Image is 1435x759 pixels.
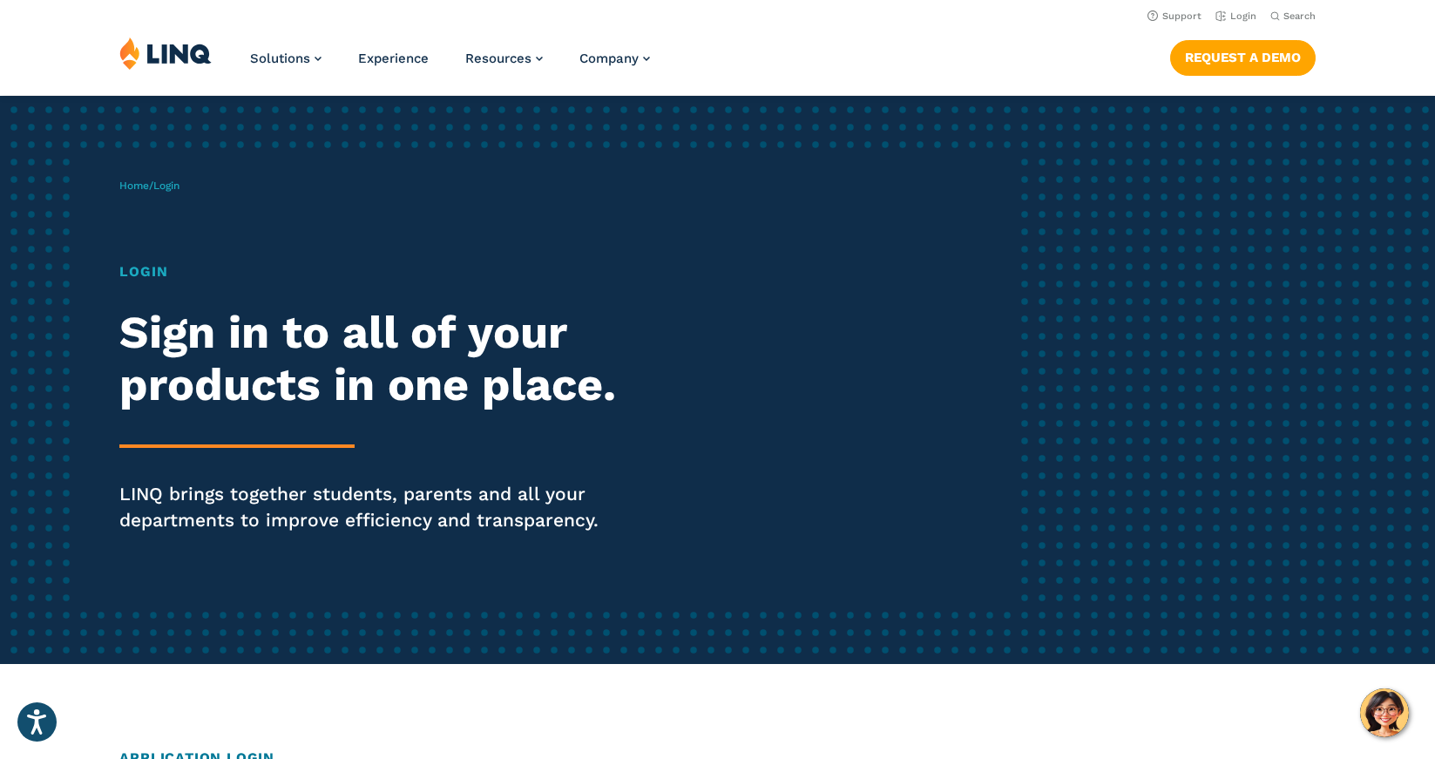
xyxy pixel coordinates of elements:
nav: Primary Navigation [250,37,650,94]
span: Resources [465,51,531,66]
a: Experience [358,51,429,66]
a: Resources [465,51,543,66]
span: Company [579,51,639,66]
span: Solutions [250,51,310,66]
h2: Sign in to all of your products in one place. [119,307,673,411]
a: Solutions [250,51,322,66]
span: / [119,180,179,192]
a: Company [579,51,650,66]
img: LINQ | K‑12 Software [119,37,212,70]
p: LINQ brings together students, parents and all your departments to improve efficiency and transpa... [119,481,673,533]
nav: Button Navigation [1170,37,1316,75]
a: Request a Demo [1170,40,1316,75]
h1: Login [119,261,673,282]
a: Login [1215,10,1256,22]
a: Support [1147,10,1201,22]
a: Home [119,180,149,192]
button: Open Search Bar [1270,10,1316,23]
button: Hello, have a question? Let’s chat. [1360,688,1409,737]
span: Login [153,180,179,192]
span: Search [1283,10,1316,22]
